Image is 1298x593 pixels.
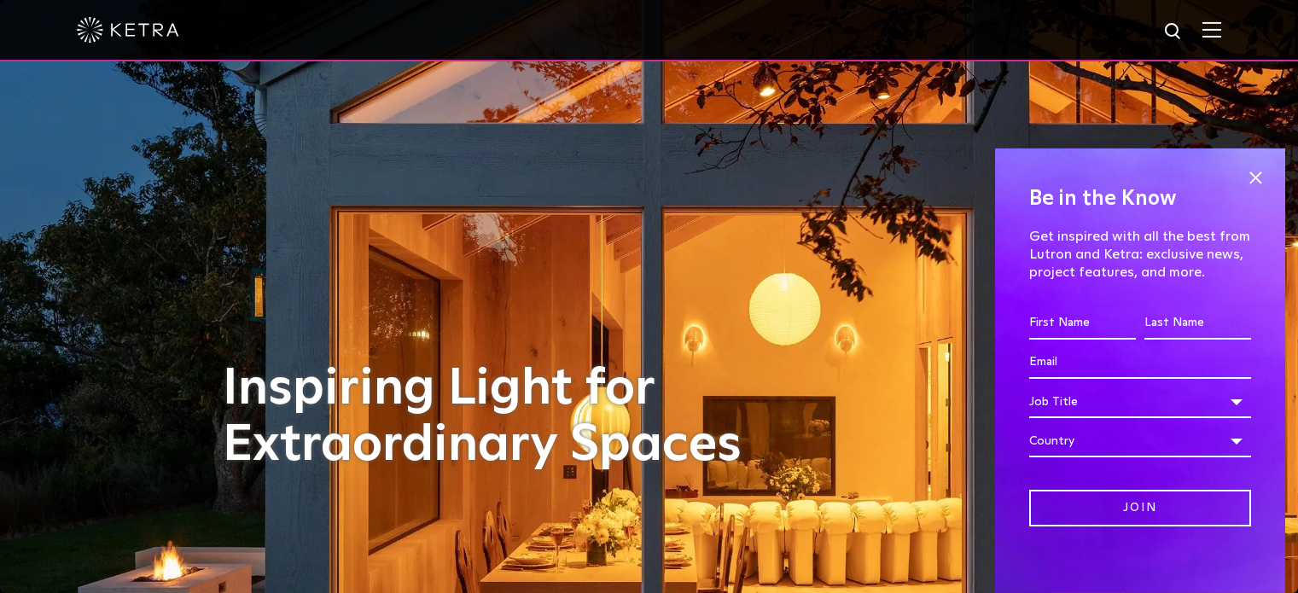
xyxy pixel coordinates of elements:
input: Last Name [1144,307,1251,340]
div: Country [1029,425,1251,457]
h1: Inspiring Light for Extraordinary Spaces [223,361,777,474]
input: First Name [1029,307,1136,340]
input: Join [1029,490,1251,526]
div: Job Title [1029,386,1251,418]
img: search icon [1163,21,1184,43]
img: ketra-logo-2019-white [77,17,179,43]
p: Get inspired with all the best from Lutron and Ketra: exclusive news, project features, and more. [1029,228,1251,281]
input: Email [1029,346,1251,379]
img: Hamburger%20Nav.svg [1202,21,1221,38]
h4: Be in the Know [1029,183,1251,215]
